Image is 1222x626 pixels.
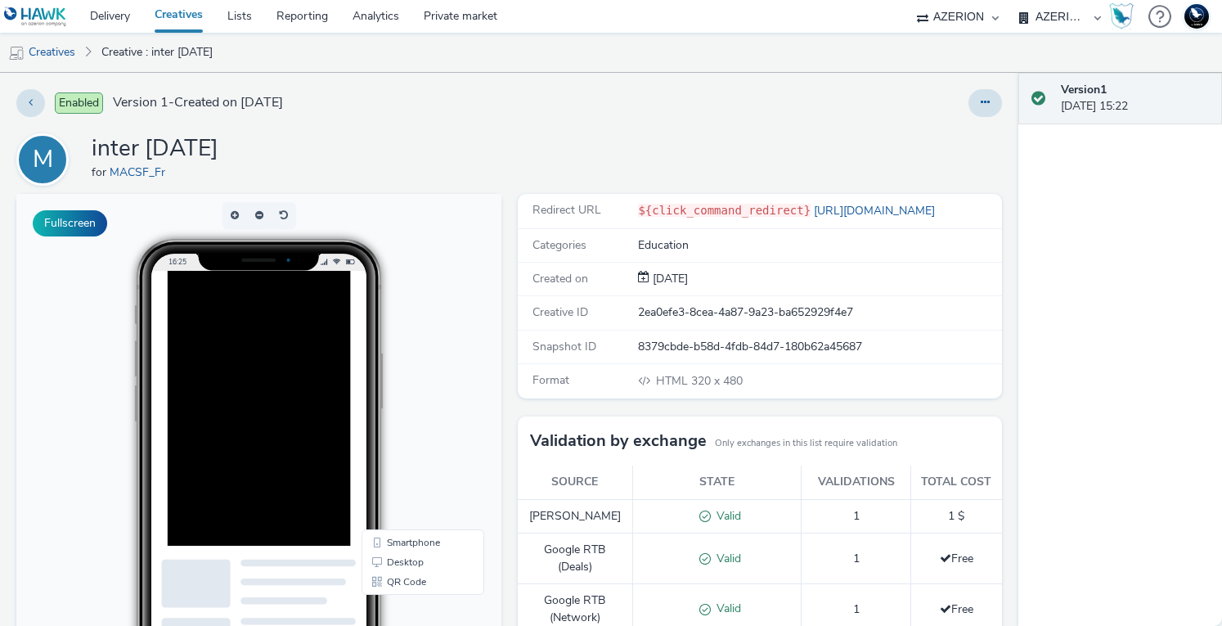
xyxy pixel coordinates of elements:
span: Snapshot ID [532,339,596,354]
strong: Version 1 [1061,82,1107,97]
span: Enabled [55,92,103,114]
div: M [33,137,53,182]
span: [DATE] [649,271,688,286]
div: Creation 01 September 2025, 15:22 [649,271,688,287]
div: 2ea0efe3-8cea-4a87-9a23-ba652929f4e7 [638,304,1000,321]
span: 1 [853,551,860,566]
th: State [633,466,802,499]
button: Fullscreen [33,210,107,236]
li: QR Code [348,378,465,398]
span: 1 [853,508,860,524]
span: Valid [711,551,741,566]
span: Format [532,372,569,388]
img: mobile [8,45,25,61]
span: Valid [711,601,741,616]
th: Source [518,466,633,499]
li: Desktop [348,358,465,378]
span: 1 $ [948,508,964,524]
span: Free [940,551,973,566]
span: Free [940,601,973,617]
span: Valid [711,508,741,524]
small: Only exchanges in this list require validation [715,437,897,450]
a: MACSF_Fr [110,164,172,180]
h3: Validation by exchange [530,429,707,453]
div: Education [638,237,1000,254]
a: Creative : inter [DATE] [93,33,221,72]
th: Validations [802,466,911,499]
span: HTML [656,373,691,389]
img: Hawk Academy [1109,3,1134,29]
img: undefined Logo [4,7,67,27]
li: Smartphone [348,339,465,358]
div: [DATE] 15:22 [1061,82,1209,115]
span: Created on [532,271,588,286]
img: Support Hawk [1184,4,1209,29]
span: Version 1 - Created on [DATE] [113,93,283,112]
span: Redirect URL [532,202,601,218]
h1: inter [DATE] [92,133,218,164]
span: for [92,164,110,180]
code: ${click_command_redirect} [638,204,811,217]
span: QR Code [371,383,410,393]
a: Hawk Academy [1109,3,1140,29]
span: Desktop [371,363,407,373]
td: [PERSON_NAME] [518,499,633,534]
span: Smartphone [371,344,424,354]
span: 16:25 [152,63,170,72]
div: 8379cbde-b58d-4fdb-84d7-180b62a45687 [638,339,1000,355]
td: Google RTB (Deals) [518,534,633,584]
span: 1 [853,601,860,617]
span: Categories [532,237,586,253]
th: Total cost [910,466,1002,499]
a: [URL][DOMAIN_NAME] [811,203,941,218]
a: M [16,151,75,167]
span: 320 x 480 [654,373,743,389]
span: Creative ID [532,304,588,320]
